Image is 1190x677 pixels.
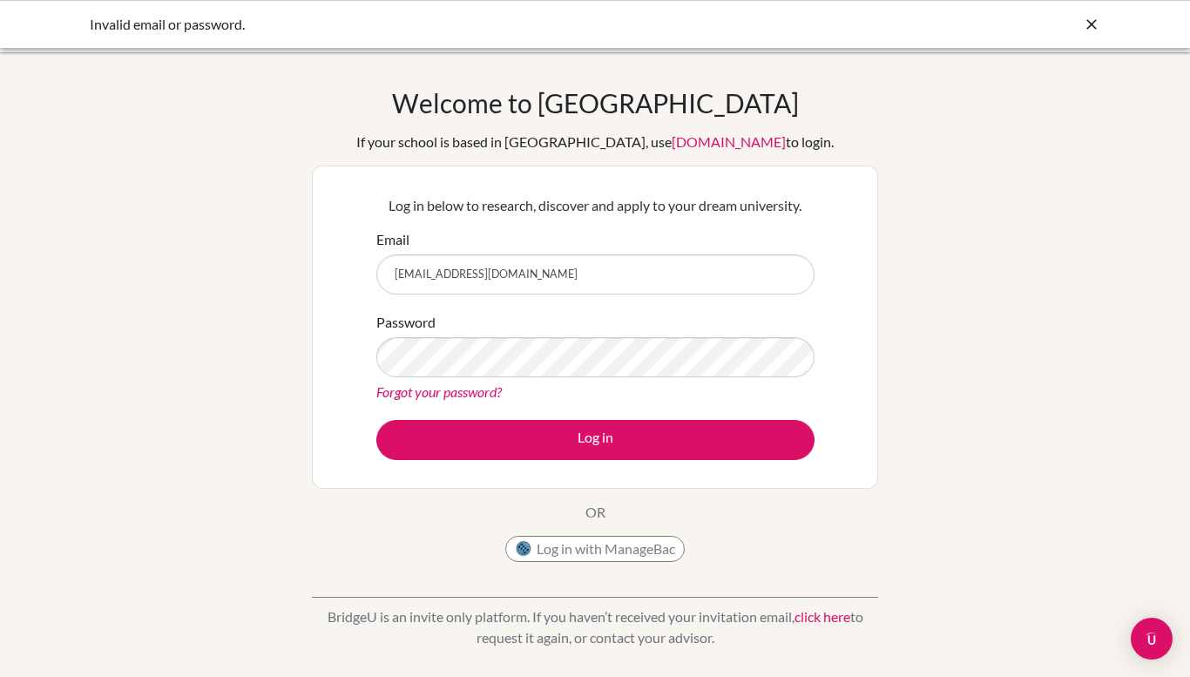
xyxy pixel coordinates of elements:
[312,606,878,648] p: BridgeU is an invite only platform. If you haven’t received your invitation email, to request it ...
[505,536,685,562] button: Log in with ManageBac
[376,195,815,216] p: Log in below to research, discover and apply to your dream university.
[376,383,502,400] a: Forgot your password?
[376,420,815,460] button: Log in
[376,312,436,333] label: Password
[585,502,605,523] p: OR
[672,133,786,150] a: [DOMAIN_NAME]
[376,229,409,250] label: Email
[90,14,839,35] div: Invalid email or password.
[392,87,799,118] h1: Welcome to [GEOGRAPHIC_DATA]
[356,132,834,152] div: If your school is based in [GEOGRAPHIC_DATA], use to login.
[1131,618,1173,660] div: Open Intercom Messenger
[794,608,850,625] a: click here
